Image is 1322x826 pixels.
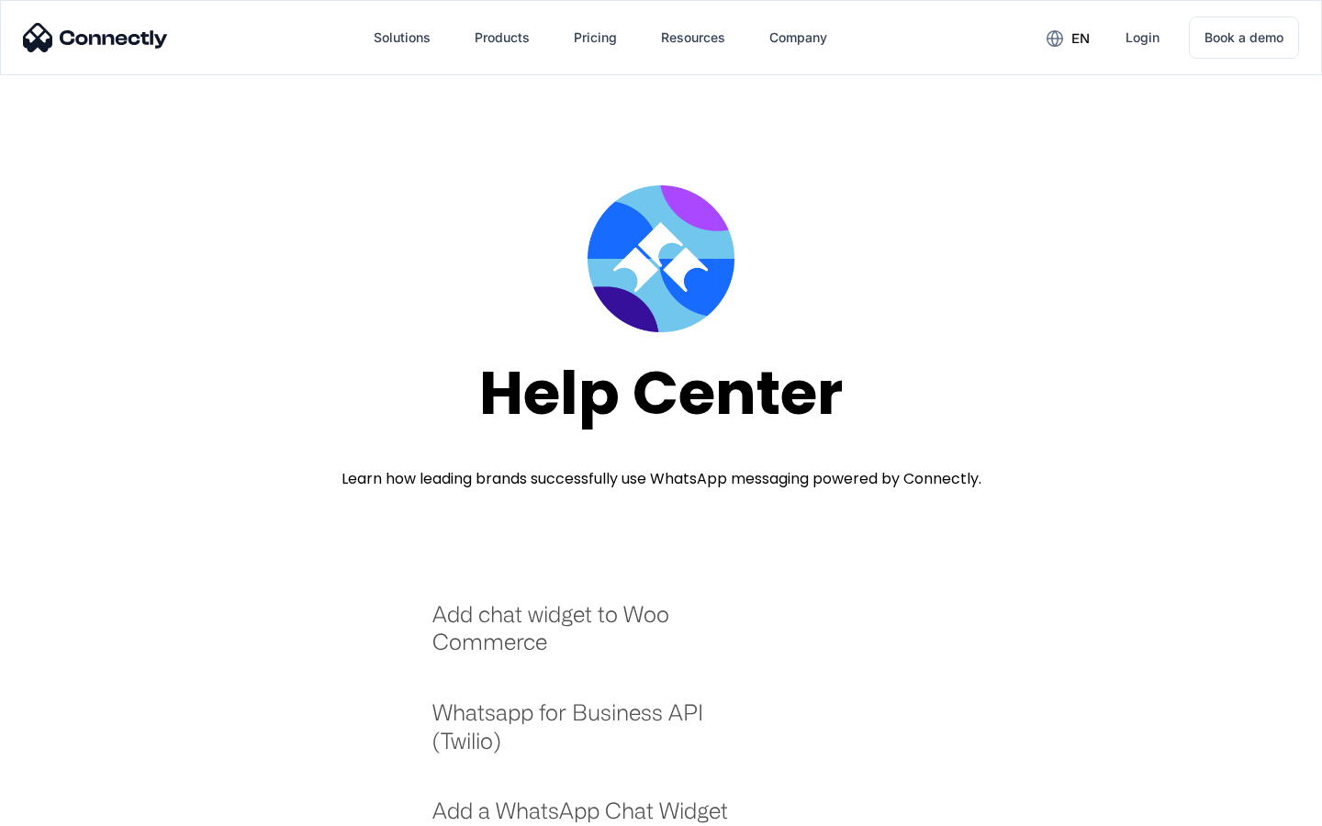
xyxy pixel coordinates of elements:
[37,794,110,820] ul: Language list
[559,16,632,60] a: Pricing
[1189,17,1299,59] a: Book a demo
[1071,26,1090,51] div: en
[374,25,431,50] div: Solutions
[769,25,827,50] div: Company
[18,794,110,820] aside: Language selected: English
[432,600,753,675] a: Add chat widget to Woo Commerce
[342,468,981,490] div: Learn how leading brands successfully use WhatsApp messaging powered by Connectly.
[1126,25,1160,50] div: Login
[479,360,843,427] div: Help Center
[755,16,842,60] div: Company
[661,25,725,50] div: Resources
[475,25,530,50] div: Products
[646,16,740,60] div: Resources
[432,698,753,773] a: Whatsapp for Business API (Twilio)
[1111,16,1174,60] a: Login
[359,16,445,60] div: Solutions
[460,16,544,60] div: Products
[574,25,617,50] div: Pricing
[1032,24,1104,51] div: en
[23,23,168,52] img: Connectly Logo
